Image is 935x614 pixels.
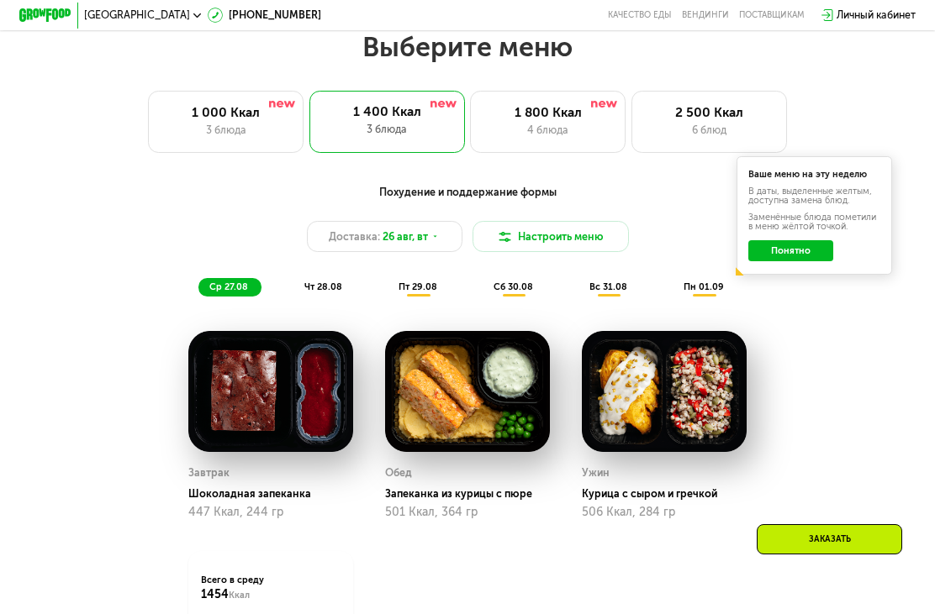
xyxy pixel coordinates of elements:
[837,8,916,24] div: Личный кабинет
[748,213,880,232] div: Заменённые блюда пометили в меню жёлтой точкой.
[304,281,342,292] span: чт 28.08
[385,463,412,482] div: Обед
[748,171,880,180] div: Ваше меню на эту неделю
[582,463,610,482] div: Ужин
[589,281,627,292] span: вс 31.08
[682,10,729,20] a: Вендинги
[322,104,452,120] div: 1 400 Ккал
[399,281,437,292] span: пт 29.08
[739,10,805,20] div: поставщикам
[757,524,902,554] div: Заказать
[684,281,724,292] span: пн 01.09
[645,123,773,139] div: 6 блюд
[494,281,533,292] span: сб 30.08
[162,123,290,139] div: 3 блюда
[748,187,880,206] div: В даты, выделенные желтым, доступна замена блюд.
[201,587,229,601] span: 1454
[484,123,612,139] div: 4 блюда
[385,487,560,500] div: Запеканка из курицы с пюре
[209,281,248,292] span: ср 27.08
[229,590,250,601] span: Ккал
[383,229,428,245] span: 26 авг, вт
[83,184,852,200] div: Похудение и поддержание формы
[208,8,321,24] a: [PHONE_NUMBER]
[329,229,380,245] span: Доставка:
[188,487,363,500] div: Шоколадная запеканка
[608,10,671,20] a: Качество еды
[748,240,833,261] button: Понятно
[201,574,340,602] div: Всего в среду
[645,105,773,121] div: 2 500 Ккал
[385,506,550,519] div: 501 Ккал, 364 гр
[484,105,612,121] div: 1 800 Ккал
[188,463,230,482] div: Завтрак
[162,105,290,121] div: 1 000 Ккал
[322,122,452,138] div: 3 блюда
[582,487,757,500] div: Курица с сыром и гречкой
[473,221,628,252] button: Настроить меню
[84,10,190,20] span: [GEOGRAPHIC_DATA]
[41,30,893,64] h2: Выберите меню
[188,506,353,519] div: 447 Ккал, 244 гр
[582,506,747,519] div: 506 Ккал, 284 гр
